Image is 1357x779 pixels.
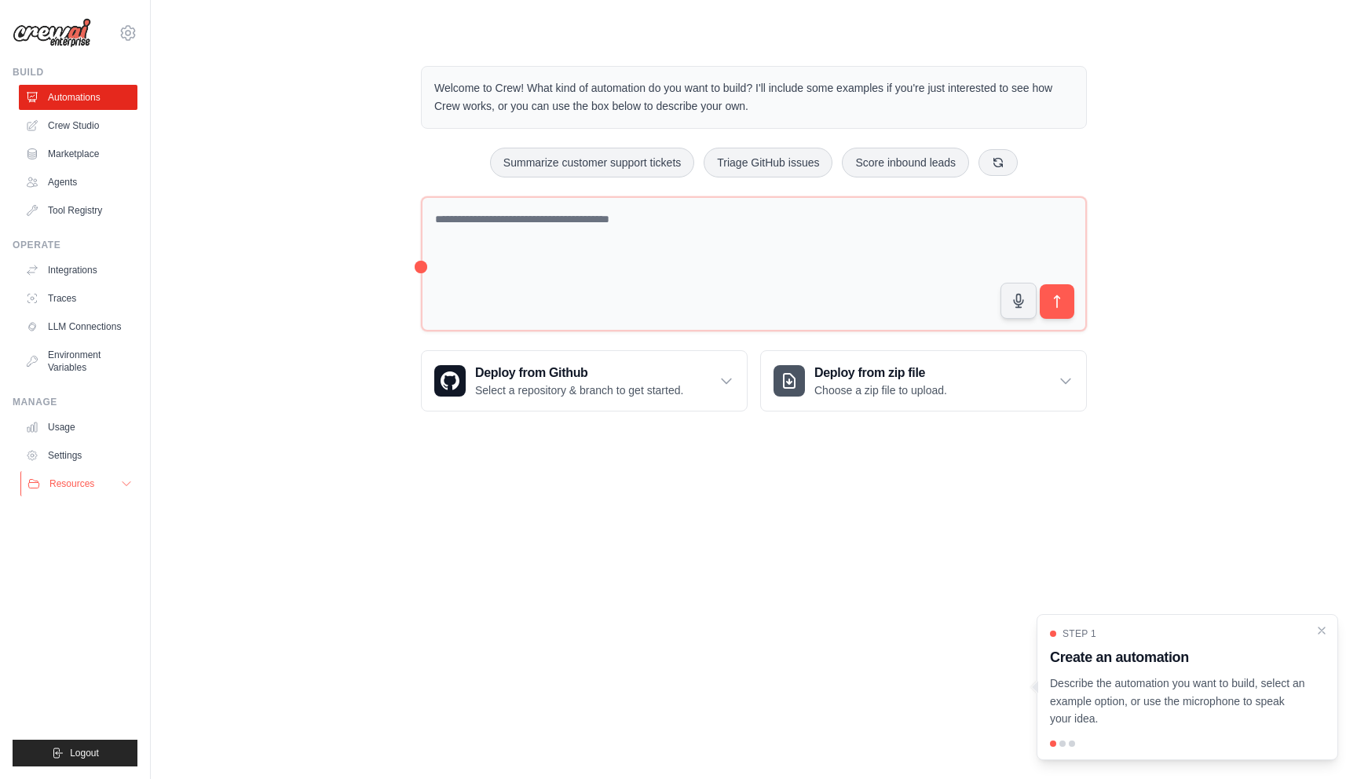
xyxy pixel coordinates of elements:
[19,113,137,138] a: Crew Studio
[13,66,137,79] div: Build
[19,198,137,223] a: Tool Registry
[1063,627,1096,640] span: Step 1
[814,364,947,382] h3: Deploy from zip file
[19,258,137,283] a: Integrations
[475,364,683,382] h3: Deploy from Github
[13,239,137,251] div: Operate
[1050,675,1306,728] p: Describe the automation you want to build, select an example option, or use the microphone to spe...
[19,141,137,166] a: Marketplace
[19,342,137,380] a: Environment Variables
[20,471,139,496] button: Resources
[19,443,137,468] a: Settings
[19,286,137,311] a: Traces
[19,314,137,339] a: LLM Connections
[13,18,91,48] img: Logo
[814,382,947,398] p: Choose a zip file to upload.
[490,148,694,177] button: Summarize customer support tickets
[1278,704,1357,779] iframe: Chat Widget
[13,740,137,766] button: Logout
[70,747,99,759] span: Logout
[19,170,137,195] a: Agents
[49,477,94,490] span: Resources
[842,148,969,177] button: Score inbound leads
[13,396,137,408] div: Manage
[1050,646,1306,668] h3: Create an automation
[19,85,137,110] a: Automations
[1315,624,1328,637] button: Close walkthrough
[475,382,683,398] p: Select a repository & branch to get started.
[704,148,832,177] button: Triage GitHub issues
[19,415,137,440] a: Usage
[434,79,1074,115] p: Welcome to Crew! What kind of automation do you want to build? I'll include some examples if you'...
